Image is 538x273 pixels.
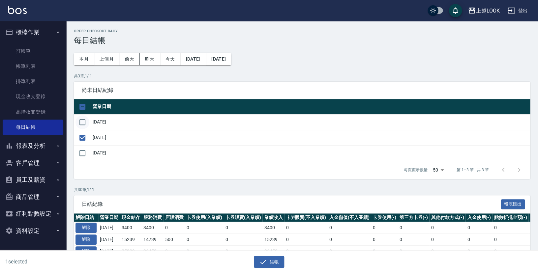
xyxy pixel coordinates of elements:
[262,234,284,246] td: 15239
[140,53,160,65] button: 昨天
[3,89,63,104] a: 現金收支登錄
[493,245,529,257] td: 0
[180,53,206,65] button: [DATE]
[398,222,430,234] td: 0
[328,222,371,234] td: 0
[74,73,530,79] p: 共 3 筆, 1 / 1
[82,87,522,94] span: 尚未日結紀錄
[98,245,120,257] td: [DATE]
[3,137,63,154] button: 報表及分析
[3,24,63,41] button: 櫃檯作業
[3,154,63,172] button: 客戶管理
[465,213,493,222] th: 入金使用(-)
[163,234,185,246] td: 500
[3,188,63,205] button: 商品管理
[3,43,63,59] a: 打帳單
[493,213,529,222] th: 點數折抵金額(-)
[505,5,530,17] button: 登出
[430,161,446,179] div: 50
[398,213,430,222] th: 第三方卡券(-)
[284,245,328,257] td: 0
[82,201,501,207] span: 日結紀錄
[398,234,430,246] td: 0
[262,245,284,257] td: 26453
[3,104,63,120] a: 高階收支登錄
[163,245,185,257] td: 0
[465,4,502,17] button: 上越LOOK
[371,222,398,234] td: 0
[371,234,398,246] td: 0
[185,234,224,246] td: 0
[284,234,328,246] td: 0
[224,213,263,222] th: 卡券販賣(入業績)
[185,213,224,222] th: 卡券使用(入業績)
[94,53,119,65] button: 上個月
[120,245,142,257] td: 25939
[3,205,63,222] button: 紅利點數設定
[74,213,98,222] th: 解除日結
[5,258,133,266] h6: 1 selected
[429,213,465,222] th: 其他付款方式(-)
[75,223,97,233] button: 解除
[328,234,371,246] td: 0
[284,213,328,222] th: 卡券販賣(不入業績)
[328,245,371,257] td: 0
[3,74,63,89] a: 掛單列表
[98,234,120,246] td: [DATE]
[465,234,493,246] td: 0
[429,222,465,234] td: 0
[75,234,97,245] button: 解除
[262,222,284,234] td: 3400
[74,36,530,45] h3: 每日結帳
[142,245,164,257] td: 26453
[493,222,529,234] td: 0
[224,222,263,234] td: 0
[262,213,284,222] th: 業績收入
[224,234,263,246] td: 0
[3,59,63,74] a: 帳單列表
[91,114,530,130] td: [DATE]
[185,245,224,257] td: 0
[74,187,530,193] p: 共 30 筆, 1 / 1
[493,234,529,246] td: 0
[371,213,398,222] th: 卡券使用(-)
[501,199,525,209] button: 報表匯出
[371,245,398,257] td: 0
[465,222,493,234] td: 0
[254,256,284,268] button: 結帳
[142,222,164,234] td: 3400
[465,245,493,257] td: 0
[3,120,63,135] a: 每日結帳
[142,234,164,246] td: 14739
[75,246,97,257] button: 解除
[120,213,142,222] th: 現金結存
[429,234,465,246] td: 0
[404,167,428,173] p: 每頁顯示數量
[501,201,525,207] a: 報表匯出
[163,222,185,234] td: 0
[328,213,371,222] th: 入金儲值(不入業績)
[429,245,465,257] td: 0
[142,213,164,222] th: 服務消費
[98,213,120,222] th: 營業日期
[91,130,530,145] td: [DATE]
[160,53,181,65] button: 今天
[74,53,94,65] button: 本月
[3,222,63,239] button: 資料設定
[98,222,120,234] td: [DATE]
[120,234,142,246] td: 15239
[3,171,63,188] button: 員工及薪資
[163,213,185,222] th: 店販消費
[476,7,499,15] div: 上越LOOK
[8,6,27,14] img: Logo
[449,4,462,17] button: save
[74,29,530,33] h2: Order checkout daily
[91,99,530,115] th: 營業日期
[185,222,224,234] td: 0
[284,222,328,234] td: 0
[398,245,430,257] td: 0
[91,145,530,161] td: [DATE]
[206,53,231,65] button: [DATE]
[224,245,263,257] td: 0
[119,53,140,65] button: 前天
